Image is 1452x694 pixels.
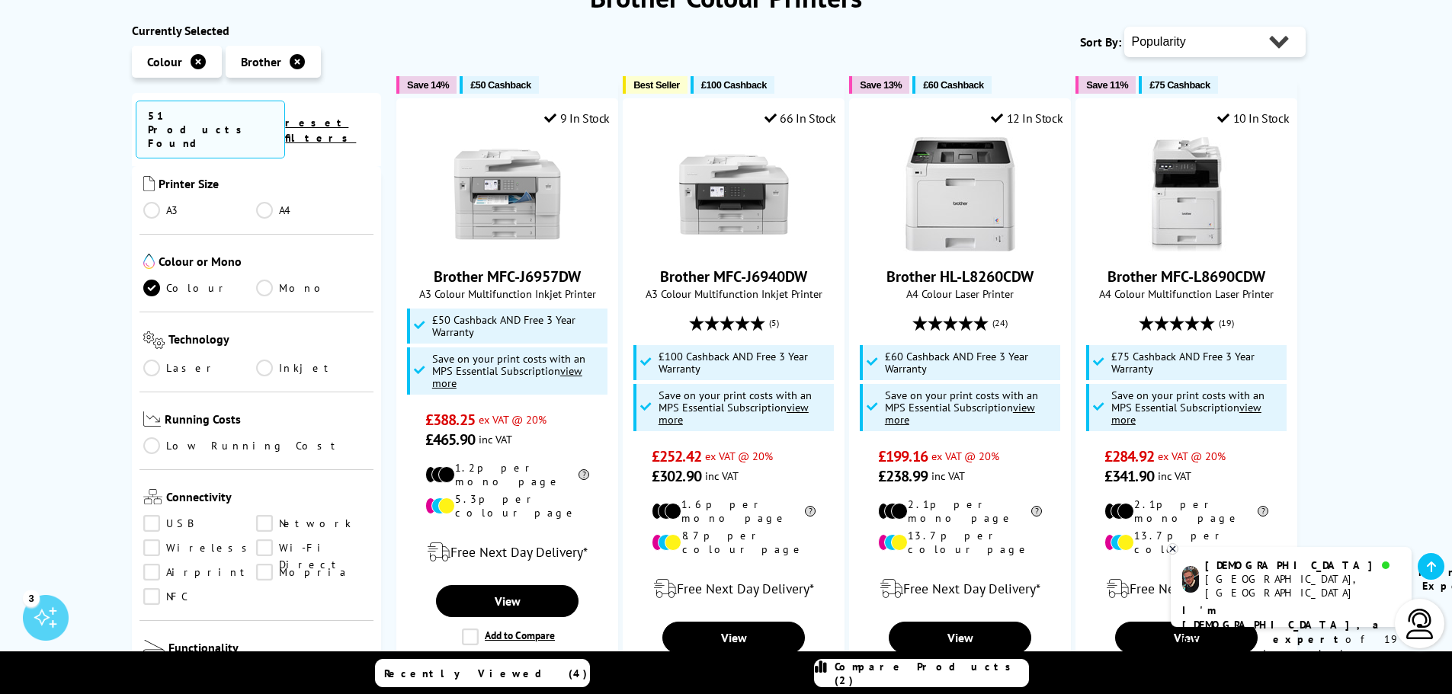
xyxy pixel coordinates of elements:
span: Technology [168,331,370,352]
a: Wi-Fi Direct [256,539,370,556]
span: inc VAT [479,432,512,446]
a: Compare Products (2) [814,659,1029,687]
div: 3 [23,590,40,606]
span: Functionality [168,640,370,660]
span: ex VAT @ 20% [705,449,773,463]
button: Save 11% [1075,76,1136,94]
span: Save 13% [860,79,902,91]
span: £302.90 [652,466,701,486]
span: £75 Cashback [1149,79,1210,91]
a: Brother MFC-J6940DW [677,239,791,254]
div: [DEMOGRAPHIC_DATA] [1205,558,1399,572]
a: View [1115,622,1257,654]
a: A3 [143,202,257,219]
div: [GEOGRAPHIC_DATA], [GEOGRAPHIC_DATA] [1205,572,1399,600]
span: A3 Colour Multifunction Inkjet Printer [405,286,610,301]
span: £50 Cashback AND Free 3 Year Warranty [432,314,604,338]
img: user-headset-light.svg [1405,609,1435,639]
span: Recently Viewed (4) [384,667,588,680]
span: Best Seller [633,79,680,91]
div: modal_delivery [1084,568,1289,610]
a: Inkjet [256,360,370,376]
span: Save on your print costs with an MPS Essential Subscription [885,388,1038,427]
button: Save 14% [396,76,457,94]
span: Colour or Mono [159,254,370,272]
span: Colour [147,54,182,69]
span: 51 Products Found [136,101,286,158]
li: 13.7p per colour page [878,529,1042,556]
img: Functionality [143,640,165,657]
span: A4 Colour Laser Printer [857,286,1063,301]
a: Airprint [143,564,257,580]
span: Compare Products (2) [835,660,1028,687]
a: Wireless [143,539,257,556]
span: A4 Colour Multifunction Laser Printer [1084,286,1289,301]
li: 5.3p per colour page [425,492,589,520]
img: chris-livechat.png [1182,566,1199,593]
img: Brother MFC-J6957DW [450,137,565,251]
a: A4 [256,202,370,219]
a: View [662,622,804,654]
img: Brother HL-L8260CDW [903,137,1018,251]
img: Brother MFC-L8690CDW [1130,137,1244,251]
u: view more [432,363,582,390]
span: Sort By: [1080,34,1121,50]
a: Colour [143,280,257,296]
u: view more [885,400,1035,427]
button: £50 Cashback [460,76,538,94]
li: 8.7p per colour page [652,529,816,556]
span: Running Costs [165,411,370,430]
img: Connectivity [143,489,162,504]
div: Currently Selected [132,23,382,38]
li: 2.1p per mono page [878,497,1042,525]
button: £60 Cashback [912,76,991,94]
a: Brother HL-L8260CDW [886,267,1034,286]
a: Brother HL-L8260CDW [903,239,1018,254]
div: modal_delivery [857,568,1063,610]
a: Network [256,515,370,532]
span: £465.90 [425,430,475,449]
a: Brother MFC-J6957DW [450,239,565,254]
img: Brother MFC-J6940DW [677,137,791,251]
a: Brother MFC-J6957DW [434,267,581,286]
span: inc VAT [931,469,965,483]
a: reset filters [285,116,356,145]
a: Brother MFC-L8690CDW [1107,267,1265,286]
span: £199.16 [878,446,928,466]
li: 1.6p per mono page [652,497,816,525]
b: I'm [DEMOGRAPHIC_DATA], a printer expert [1182,603,1383,646]
li: 13.7p per colour page [1104,529,1268,556]
a: Low Running Cost [143,437,370,454]
img: Colour or Mono [143,254,155,269]
span: £341.90 [1104,466,1154,486]
span: (24) [992,309,1008,337]
span: £100 Cashback AND Free 3 Year Warranty [659,350,831,375]
span: Save on your print costs with an MPS Essential Subscription [432,351,585,390]
div: 9 In Stock [544,110,610,126]
a: Mopria [256,564,370,580]
span: £50 Cashback [470,79,530,91]
span: £60 Cashback AND Free 3 Year Warranty [885,350,1057,375]
span: ex VAT @ 20% [479,412,547,427]
button: £100 Cashback [691,76,774,94]
span: £75 Cashback AND Free 3 Year Warranty [1111,350,1284,375]
a: View [436,585,578,617]
span: inc VAT [1158,469,1191,483]
img: Running Costs [143,411,162,427]
span: Printer Size [159,176,370,194]
img: Technology [143,331,165,349]
li: 2.1p per mono page [1104,497,1268,525]
a: Brother MFC-L8690CDW [1130,239,1244,254]
a: NFC [143,588,257,605]
span: £388.25 [425,410,475,430]
span: Save 11% [1086,79,1128,91]
span: Save on your print costs with an MPS Essential Subscription [1111,388,1264,427]
label: Add to Compare [462,628,555,645]
a: Brother MFC-J6940DW [660,267,807,286]
u: view more [1111,400,1261,427]
span: (19) [1219,309,1234,337]
u: view more [659,400,809,427]
a: View [889,622,1031,654]
div: 10 In Stock [1217,110,1289,126]
span: £252.42 [652,446,701,466]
